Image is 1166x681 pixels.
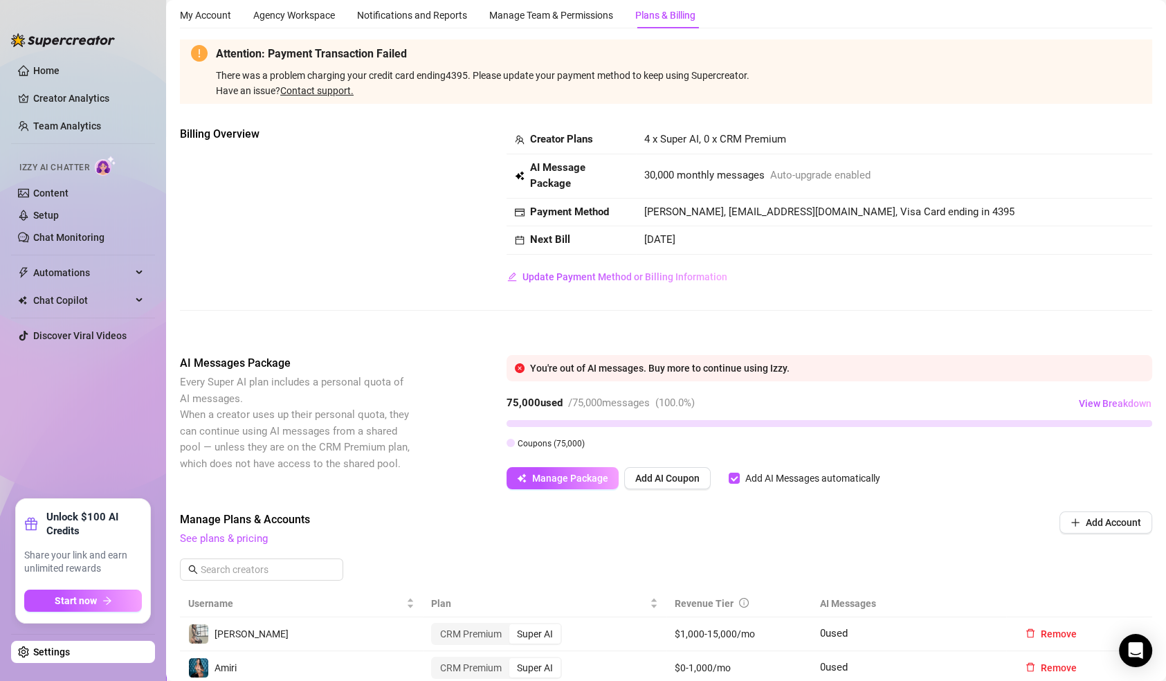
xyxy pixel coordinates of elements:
span: delete [1026,628,1035,638]
a: Discover Viral Videos [33,330,127,341]
span: 4 x Super AI, 0 x CRM Premium [644,133,786,145]
div: Have an issue? [216,83,1141,98]
span: close-circle [515,363,525,373]
span: There was a problem charging your credit card ending 4395 . Please update your payment method to ... [216,70,1141,98]
th: Username [180,590,423,617]
span: Remove [1041,662,1077,673]
button: Remove [1014,657,1088,679]
div: My Account [180,8,231,23]
div: CRM Premium [432,624,509,644]
img: Erika [189,624,208,644]
strong: Creator Plans [530,133,593,145]
span: [DATE] [644,233,675,246]
img: Chat Copilot [18,296,27,305]
span: thunderbolt [18,267,29,278]
strong: Unlock $100 AI Credits [46,510,142,538]
span: plus [1071,518,1080,527]
span: Chat Copilot [33,289,131,311]
span: Manage Package [532,473,608,484]
a: Contact support. [280,85,354,96]
a: See plans & pricing [180,532,268,545]
a: Creator Analytics [33,87,144,109]
input: Search creators [201,562,324,577]
div: You're out of AI messages. Buy more to continue using Izzy. [530,361,1144,376]
button: Start nowarrow-right [24,590,142,612]
strong: Next Bill [530,233,570,246]
th: Plan [423,590,666,617]
div: CRM Premium [432,658,509,678]
span: Update Payment Method or Billing Information [522,271,727,282]
span: Remove [1041,628,1077,639]
strong: AI Message Package [530,161,585,190]
span: info-circle [739,598,749,608]
span: Username [188,596,403,611]
div: Plans & Billing [635,8,695,23]
span: arrow-right [102,596,112,606]
a: Content [33,188,69,199]
div: Add AI Messages automatically [745,471,880,486]
div: segmented control [431,657,562,679]
span: View Breakdown [1079,398,1151,409]
a: Team Analytics [33,120,101,131]
span: Auto-upgrade enabled [770,167,871,184]
span: Manage Plans & Accounts [180,511,965,528]
button: Add AI Coupon [624,467,711,489]
span: gift [24,517,38,531]
div: segmented control [431,623,562,645]
span: Billing Overview [180,126,412,143]
div: Super AI [509,658,561,678]
span: 30,000 monthly messages [644,167,765,184]
span: Every Super AI plan includes a personal quota of AI messages. When a creator uses up their person... [180,376,410,470]
span: [PERSON_NAME], [EMAIL_ADDRESS][DOMAIN_NAME], Visa Card ending in 4395 [644,206,1014,218]
div: Super AI [509,624,561,644]
img: Amiri [189,658,208,678]
span: Automations [33,262,131,284]
a: Setup [33,210,59,221]
div: Manage Team & Permissions [489,8,613,23]
span: search [188,565,198,574]
button: View Breakdown [1078,392,1152,415]
span: Add AI Coupon [635,473,700,484]
button: Add Account [1059,511,1152,534]
button: Update Payment Method or Billing Information [507,266,728,288]
span: delete [1026,662,1035,672]
span: 0 used [820,661,848,673]
span: Izzy AI Chatter [19,161,89,174]
div: Notifications and Reports [357,8,467,23]
a: Home [33,65,60,76]
button: Remove [1014,623,1088,645]
a: Chat Monitoring [33,232,104,243]
span: ( 100.0 %) [655,397,695,409]
span: Amiri [215,662,237,673]
img: logo-BBDzfeDw.svg [11,33,115,47]
button: Manage Package [507,467,619,489]
span: calendar [515,235,525,245]
span: AI Messages Package [180,355,412,372]
a: Settings [33,646,70,657]
th: AI Messages [812,590,1006,617]
span: credit-card [515,208,525,217]
strong: Attention: Payment Transaction Failed [216,47,407,60]
div: Agency Workspace [253,8,335,23]
span: exclamation-circle [191,45,208,62]
span: / 75,000 messages [568,397,650,409]
span: Start now [55,595,97,606]
span: Coupons ( 75,000 ) [518,439,585,448]
span: [PERSON_NAME] [215,628,289,639]
strong: 75,000 used [507,397,563,409]
span: Plan [431,596,646,611]
strong: Payment Method [530,206,609,218]
img: AI Chatter [95,156,116,176]
td: $1,000-15,000/mo [666,617,812,651]
span: 0 used [820,627,848,639]
span: Share your link and earn unlimited rewards [24,549,142,576]
div: Open Intercom Messenger [1119,634,1152,667]
span: team [515,135,525,145]
span: edit [507,272,517,282]
span: Revenue Tier [675,598,734,609]
span: Add Account [1086,517,1141,528]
